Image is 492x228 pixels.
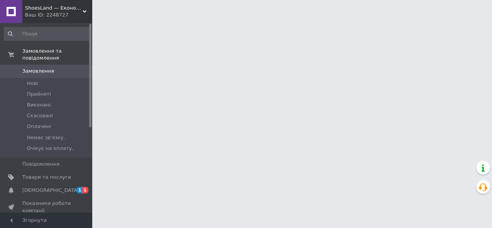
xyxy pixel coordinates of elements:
[22,68,54,75] span: Замовлення
[25,5,83,12] span: ShoesLand — Економія та якість у кожному кроці
[22,200,71,214] span: Показники роботи компанії
[22,161,60,168] span: Повідомлення
[27,102,51,108] span: Виконані
[76,187,83,193] span: 1
[82,187,88,193] span: 1
[27,91,51,98] span: Прийняті
[22,187,79,194] span: [DEMOGRAPHIC_DATA]
[27,112,53,119] span: Скасовані
[27,145,73,152] span: Очікує на оплату.
[22,174,71,181] span: Товари та послуги
[25,12,92,18] div: Ваш ID: 2248727
[22,48,92,62] span: Замовлення та повідомлення
[27,123,51,130] span: Оплачені
[27,134,65,141] span: Немає зв'язку.
[27,80,38,87] span: Нові
[4,27,91,41] input: Пошук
